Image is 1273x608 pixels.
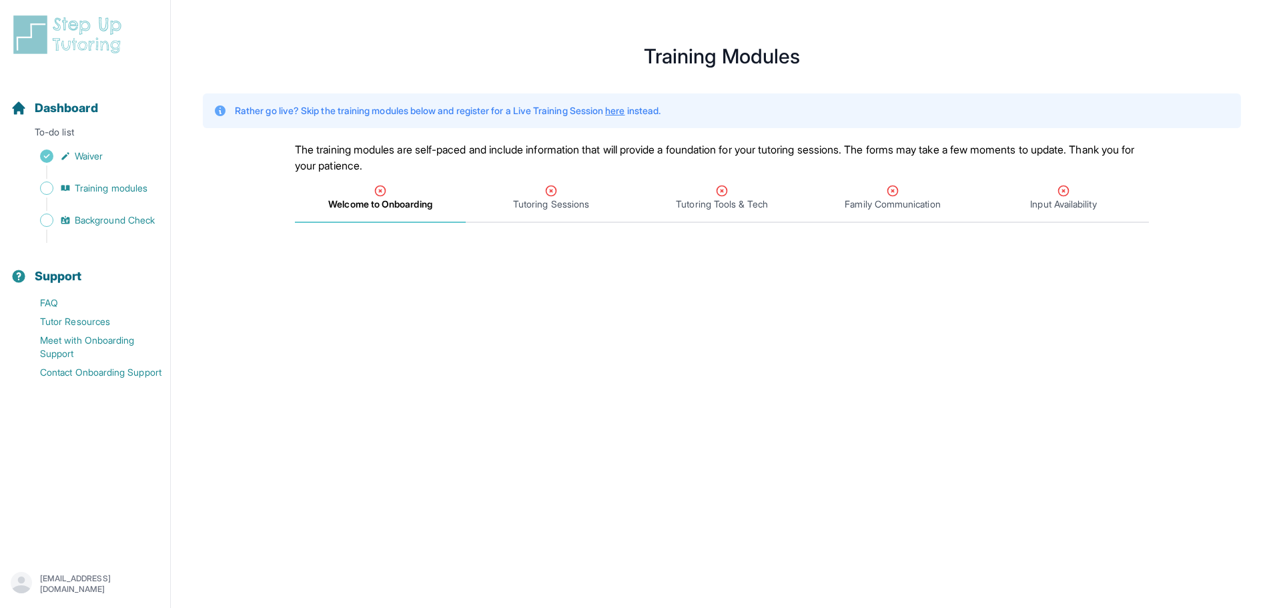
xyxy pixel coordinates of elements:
[295,141,1149,174] p: The training modules are self-paced and include information that will provide a foundation for yo...
[845,198,940,211] span: Family Communication
[513,198,589,211] span: Tutoring Sessions
[203,48,1241,64] h1: Training Modules
[605,105,624,116] a: here
[11,294,170,312] a: FAQ
[295,174,1149,223] nav: Tabs
[11,572,159,596] button: [EMAIL_ADDRESS][DOMAIN_NAME]
[676,198,767,211] span: Tutoring Tools & Tech
[5,77,165,123] button: Dashboard
[11,179,170,198] a: Training modules
[35,267,82,286] span: Support
[11,13,129,56] img: logo
[11,211,170,230] a: Background Check
[11,331,170,363] a: Meet with Onboarding Support
[75,149,103,163] span: Waiver
[11,312,170,331] a: Tutor Resources
[235,104,661,117] p: Rather go live? Skip the training modules below and register for a Live Training Session instead.
[1030,198,1096,211] span: Input Availability
[5,246,165,291] button: Support
[11,363,170,382] a: Contact Onboarding Support
[75,214,155,227] span: Background Check
[5,125,165,144] p: To-do list
[11,147,170,166] a: Waiver
[328,198,432,211] span: Welcome to Onboarding
[40,573,159,595] p: [EMAIL_ADDRESS][DOMAIN_NAME]
[11,99,98,117] a: Dashboard
[75,182,147,195] span: Training modules
[35,99,98,117] span: Dashboard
